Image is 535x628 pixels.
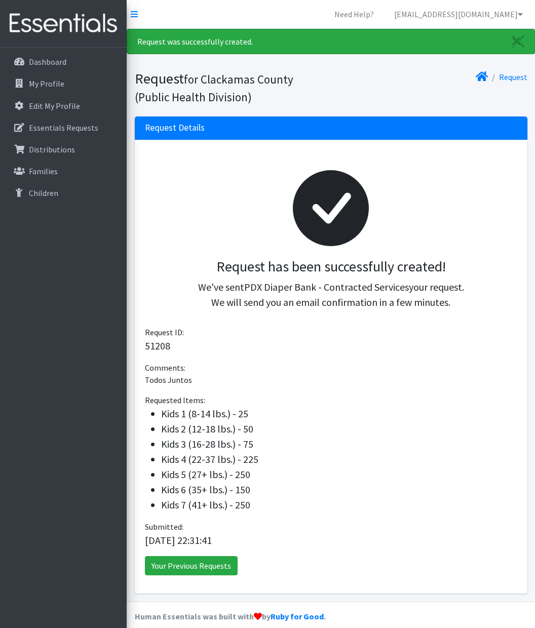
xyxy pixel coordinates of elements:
[161,437,517,452] li: Kids 3 (16-28 lbs.) - 75
[4,139,123,160] a: Distributions
[326,4,382,24] a: Need Help?
[161,452,517,467] li: Kids 4 (22-37 lbs.) - 225
[127,29,535,54] div: Request was successfully created.
[135,72,293,104] small: for Clackamas County (Public Health Division)
[29,57,66,67] p: Dashboard
[145,374,517,386] p: Todos Juntos
[29,101,80,111] p: Edit My Profile
[145,123,205,133] h3: Request Details
[145,363,185,373] span: Comments:
[29,188,58,198] p: Children
[499,72,527,82] a: Request
[135,70,327,105] h1: Request
[161,497,517,513] li: Kids 7 (41+ lbs.) - 250
[153,258,509,276] h3: Request has been successfully created!
[4,117,123,138] a: Essentials Requests
[271,611,324,621] a: Ruby for Good
[145,556,238,575] a: Your Previous Requests
[29,78,64,89] p: My Profile
[161,406,517,421] li: Kids 1 (8-14 lbs.) - 25
[4,161,123,181] a: Families
[4,96,123,116] a: Edit My Profile
[161,421,517,437] li: Kids 2 (12-18 lbs.) - 50
[244,281,409,293] span: PDX Diaper Bank - Contracted Services
[135,611,326,621] strong: Human Essentials was built with by .
[145,395,205,405] span: Requested Items:
[161,467,517,482] li: Kids 5 (27+ lbs.) - 250
[145,522,183,532] span: Submitted:
[145,338,517,354] p: 51208
[502,29,534,54] a: Close
[29,166,58,176] p: Families
[29,144,75,154] p: Distributions
[386,4,531,24] a: [EMAIL_ADDRESS][DOMAIN_NAME]
[145,533,517,548] p: [DATE] 22:31:41
[4,73,123,94] a: My Profile
[29,123,98,133] p: Essentials Requests
[161,482,517,497] li: Kids 6 (35+ lbs.) - 150
[4,52,123,72] a: Dashboard
[4,183,123,203] a: Children
[153,280,509,310] p: We've sent your request. We will send you an email confirmation in a few minutes.
[4,7,123,41] img: HumanEssentials
[145,327,184,337] span: Request ID:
